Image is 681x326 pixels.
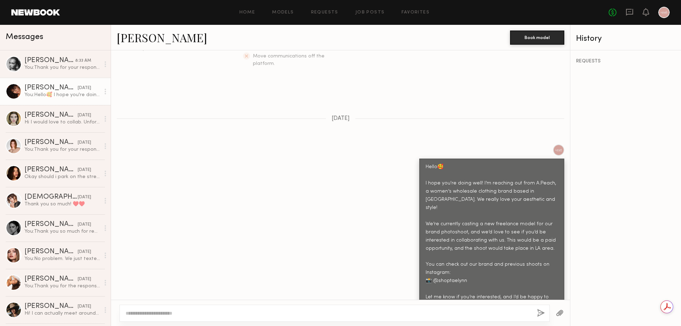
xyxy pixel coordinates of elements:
a: Favorites [402,10,430,15]
div: You: Hello🥰 I hope you're doing well! I’m reaching out from A.Peach, a women’s wholesale clothing... [24,92,100,98]
div: [PERSON_NAME] [24,57,75,64]
span: [DATE] [332,116,350,122]
div: [PERSON_NAME] [24,303,78,310]
div: REQUESTS [576,59,675,64]
div: [PERSON_NAME] [24,166,78,173]
a: Job Posts [355,10,385,15]
div: You: Thank you for your response! 😍 We’re located in [GEOGRAPHIC_DATA], and our photoshoots are f... [24,64,100,71]
div: Thank you so much! ♥️♥️ [24,201,100,208]
div: [DEMOGRAPHIC_DATA][PERSON_NAME] [24,194,78,201]
div: [PERSON_NAME] [24,248,78,255]
div: [DATE] [78,276,91,283]
div: You: Thank you for the response!😍 Our photoshoots are for e-commerce and include both photos and ... [24,283,100,289]
div: [PERSON_NAME] [24,276,78,283]
div: Hello🥰 I hope you're doing well! I’m reaching out from A.Peach, a women’s wholesale clothing bran... [426,163,558,318]
div: [DATE] [78,112,91,119]
div: [DATE] [78,194,91,201]
div: [DATE] [78,139,91,146]
a: Book model [510,34,564,40]
div: [DATE] [78,85,91,92]
div: [PERSON_NAME] [24,139,78,146]
div: [PERSON_NAME] [24,84,78,92]
div: You: No problem. We just texted you [24,255,100,262]
a: Requests [311,10,338,15]
div: [DATE] [78,167,91,173]
div: Hi! I can actually meet around 10:30 if that works better otherwise we can keep 12 pm [24,310,100,317]
div: [DATE] [78,221,91,228]
span: Move communications off the platform. [253,54,325,66]
div: You: Thank you for your response! 😍 We’re located in [GEOGRAPHIC_DATA], and our photoshoots are f... [24,146,100,153]
span: Messages [6,33,43,41]
div: You: Thank you so much for reaching out! For now, we’re moving forward with a slightly different ... [24,228,100,235]
div: Hi I would love to collab. Unfortunately I’ll be out of town until November, if you’re still look... [24,119,100,126]
a: Home [239,10,255,15]
a: Models [272,10,294,15]
button: Book model [510,31,564,45]
div: History [576,35,675,43]
div: [PERSON_NAME] [24,112,78,119]
div: [PERSON_NAME] [24,221,78,228]
div: [DATE] [78,249,91,255]
div: Okay should i park on the street? [24,173,100,180]
div: [DATE] [78,303,91,310]
div: 8:33 AM [75,57,91,64]
a: [PERSON_NAME] [117,30,207,45]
